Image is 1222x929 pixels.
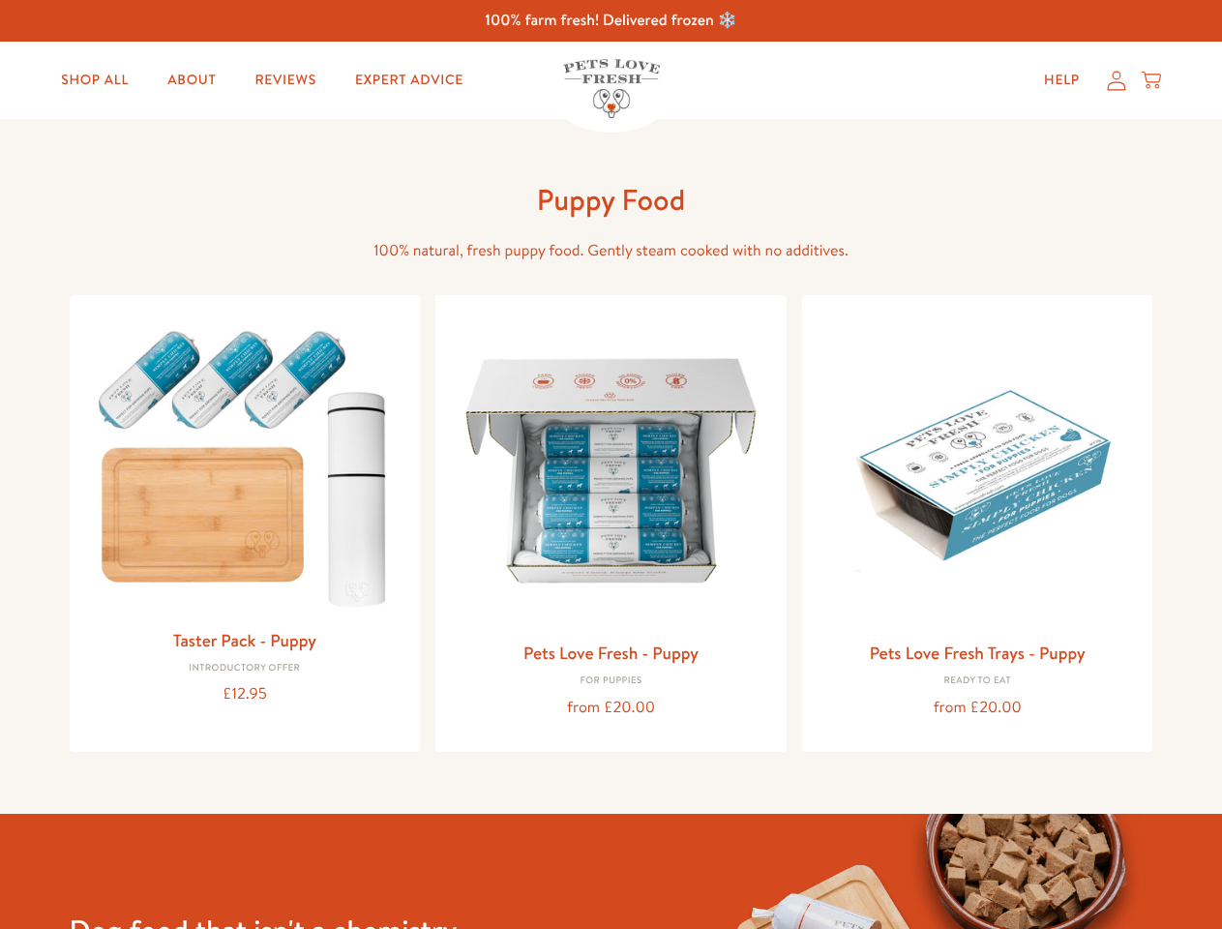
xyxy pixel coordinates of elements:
img: Pets Love Fresh [563,59,660,118]
span: 100% natural, fresh puppy food. Gently steam cooked with no additives. [373,240,849,261]
img: Pets Love Fresh Trays - Puppy [818,311,1138,631]
img: Pets Love Fresh - Puppy [451,311,771,631]
a: Reviews [239,61,331,100]
a: Help [1028,61,1095,100]
div: Ready to eat [818,675,1138,687]
a: Pets Love Fresh - Puppy [523,641,699,665]
img: Taster Pack - Puppy [85,311,405,617]
a: Expert Advice [340,61,479,100]
a: Pets Love Fresh Trays - Puppy [870,641,1086,665]
h1: Puppy Food [302,181,921,219]
a: Taster Pack - Puppy [173,628,316,652]
div: Introductory Offer [85,663,405,674]
a: About [152,61,231,100]
a: Shop All [45,61,144,100]
div: from £20.00 [818,695,1138,721]
div: For puppies [451,675,771,687]
div: from £20.00 [451,695,771,721]
div: £12.95 [85,681,405,707]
